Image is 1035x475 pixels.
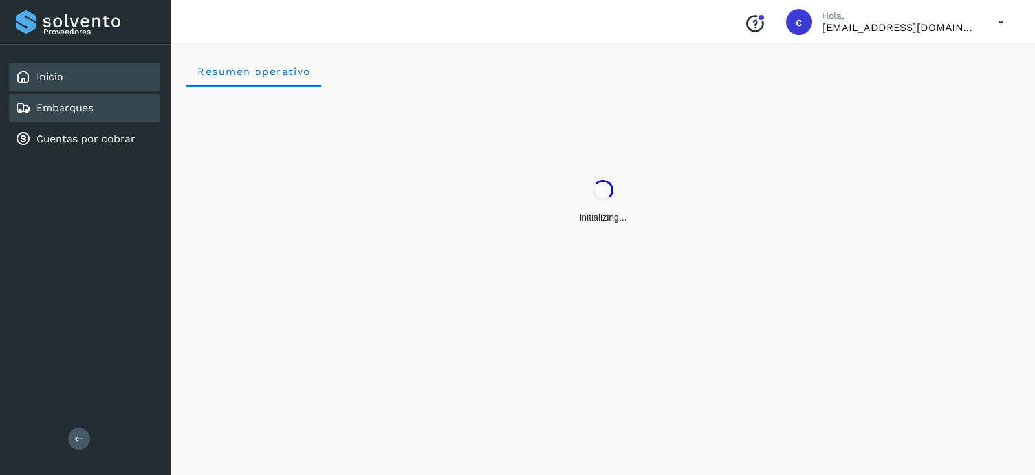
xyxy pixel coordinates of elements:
[43,27,155,36] p: Proveedores
[36,102,93,114] a: Embarques
[822,21,977,34] p: cuentasespeciales8_met@castores.com.mx
[36,71,63,83] a: Inicio
[9,94,160,122] div: Embarques
[36,133,135,145] a: Cuentas por cobrar
[9,125,160,153] div: Cuentas por cobrar
[197,65,311,78] span: Resumen operativo
[822,10,977,21] p: Hola,
[9,63,160,91] div: Inicio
